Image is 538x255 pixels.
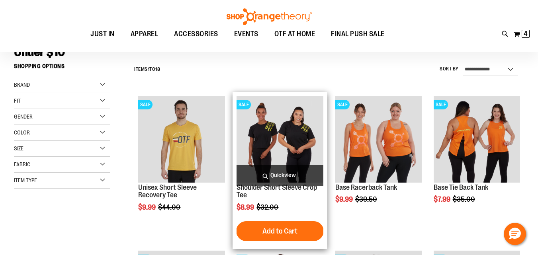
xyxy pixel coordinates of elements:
[266,25,323,43] a: OTF AT HOME
[434,183,488,191] a: Base Tie Back Tank
[335,100,350,109] span: SALE
[335,96,422,182] img: Product image for Base Racerback Tank
[236,221,324,241] button: Add to Cart
[123,25,166,43] a: APPAREL
[331,25,385,43] span: FINAL PUSH SALE
[274,25,315,43] span: OTF AT HOME
[504,223,526,245] button: Hello, have a question? Let’s chat.
[138,203,157,211] span: $9.99
[166,25,226,43] a: ACCESSORIES
[134,63,160,76] h2: Items to
[174,25,218,43] span: ACCESSORIES
[434,100,448,109] span: SALE
[14,59,110,77] strong: Shopping Options
[323,25,393,43] a: FINAL PUSH SALE
[134,92,229,232] div: product
[434,195,452,203] span: $7.99
[430,92,524,224] div: product
[148,66,150,72] span: 1
[524,30,528,38] span: 4
[138,183,197,199] a: Unisex Short Sleeve Recovery Tee
[14,45,65,59] span: Under $10
[131,25,158,43] span: APPAREL
[138,96,225,183] a: Product image for Unisex Short Sleeve Recovery TeeSALE
[237,96,323,183] a: Product image for Shoulder Short Sleeve Crop TeeSALE
[434,96,520,182] img: Product image for Base Tie Back Tank
[237,183,317,199] a: Shoulder Short Sleeve Crop Tee
[90,25,115,43] span: JUST IN
[14,177,37,183] span: Item Type
[82,25,123,43] a: JUST IN
[233,92,327,249] div: product
[256,203,280,211] span: $32.00
[14,97,21,104] span: Fit
[14,82,30,88] span: Brand
[434,96,520,183] a: Product image for Base Tie Back TankSALE
[234,25,258,43] span: EVENTS
[225,8,313,25] img: Shop Orangetheory
[335,96,422,183] a: Product image for Base Racerback TankSALE
[14,145,23,152] span: Size
[335,195,354,203] span: $9.99
[335,183,397,191] a: Base Racerback Tank
[237,96,323,182] img: Product image for Shoulder Short Sleeve Crop Tee
[158,203,182,211] span: $44.00
[237,100,251,109] span: SALE
[453,195,476,203] span: $35.00
[14,113,33,120] span: Gender
[226,25,266,43] a: EVENTS
[14,129,30,136] span: Color
[237,165,323,186] a: Quickview
[331,92,426,224] div: product
[14,161,30,167] span: Fabric
[138,100,153,109] span: SALE
[138,96,225,182] img: Product image for Unisex Short Sleeve Recovery Tee
[355,195,378,203] span: $39.50
[155,66,160,72] span: 18
[237,203,255,211] span: $8.99
[262,227,297,236] span: Add to Cart
[440,66,459,72] label: Sort By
